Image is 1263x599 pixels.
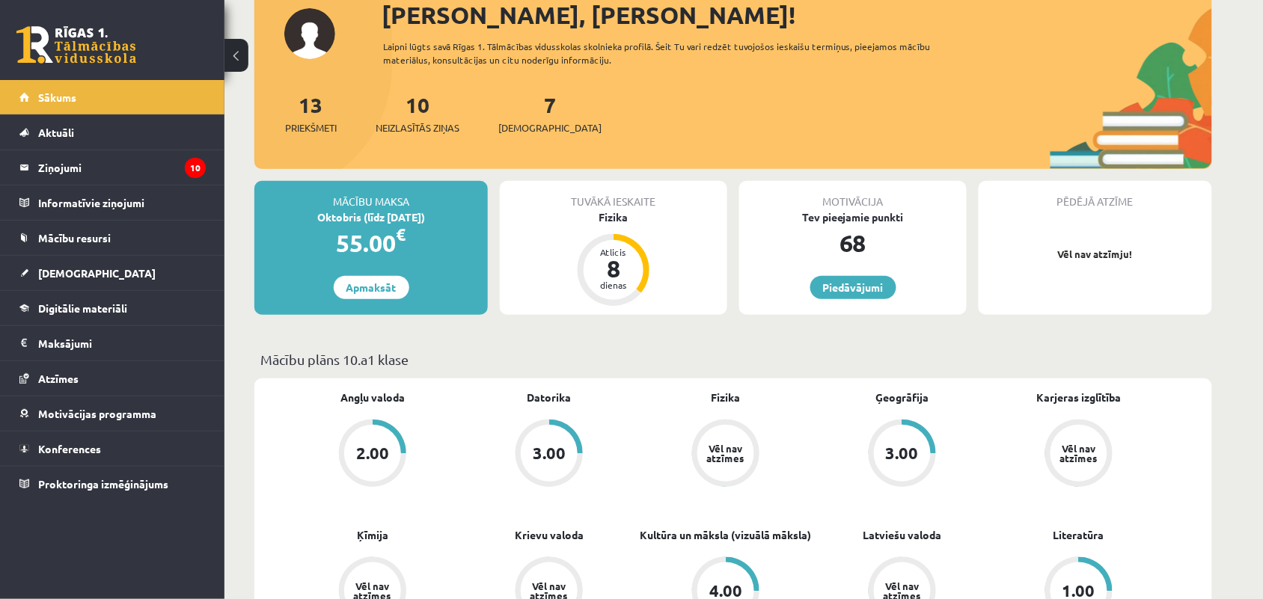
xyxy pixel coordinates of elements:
div: 1.00 [1062,583,1095,599]
a: 3.00 [461,420,637,490]
span: [DEMOGRAPHIC_DATA] [498,120,602,135]
a: Sākums [19,80,206,114]
a: Fizika [712,390,741,405]
div: Atlicis [591,248,636,257]
span: Digitālie materiāli [38,301,127,315]
a: Ķīmija [357,527,388,543]
div: 8 [591,257,636,280]
div: 2.00 [356,445,389,461]
a: Vēl nav atzīmes [637,420,814,490]
div: Mācību maksa [254,181,488,209]
div: 3.00 [533,445,566,461]
legend: Informatīvie ziņojumi [38,185,206,220]
p: Mācību plāns 10.a1 klase [260,349,1206,369]
a: Fizika Atlicis 8 dienas [500,209,727,308]
span: Konferences [38,442,101,455]
a: Atzīmes [19,361,206,396]
a: 3.00 [814,420,991,490]
div: Pēdējā atzīme [979,181,1212,209]
a: Ģeogrāfija [876,390,929,405]
span: Mācību resursi [38,231,111,245]
a: Latviešu valoda [863,527,942,543]
a: Apmaksāt [334,276,409,299]
a: Konferences [19,431,206,466]
div: 55.00 [254,225,488,261]
a: Datorika [527,390,572,405]
a: Krievu valoda [515,527,584,543]
a: 2.00 [284,420,461,490]
a: Karjeras izglītība [1037,390,1122,405]
p: Vēl nav atzīmju! [986,247,1205,262]
span: Motivācijas programma [38,407,156,420]
div: Oktobris (līdz [DATE]) [254,209,488,225]
a: 10Neizlasītās ziņas [376,91,459,135]
legend: Maksājumi [38,326,206,360]
div: Fizika [500,209,727,225]
div: 3.00 [886,445,919,461]
span: Neizlasītās ziņas [376,120,459,135]
a: Aktuāli [19,115,206,150]
div: Tuvākā ieskaite [500,181,727,209]
a: 13Priekšmeti [285,91,337,135]
a: 7[DEMOGRAPHIC_DATA] [498,91,602,135]
a: Piedāvājumi [810,276,896,299]
div: Vēl nav atzīmes [1058,443,1100,463]
div: Vēl nav atzīmes [705,443,747,463]
a: [DEMOGRAPHIC_DATA] [19,256,206,290]
a: Proktoringa izmēģinājums [19,467,206,501]
span: € [397,224,406,245]
legend: Ziņojumi [38,150,206,185]
div: Tev pieejamie punkti [739,209,967,225]
span: Aktuāli [38,126,74,139]
a: Kultūra un māksla (vizuālā māksla) [640,527,812,543]
span: Priekšmeti [285,120,337,135]
a: Vēl nav atzīmes [991,420,1167,490]
div: dienas [591,280,636,289]
a: Maksājumi [19,326,206,360]
span: Sākums [38,90,76,104]
div: Laipni lūgts savā Rīgas 1. Tālmācības vidusskolas skolnieka profilā. Šeit Tu vari redzēt tuvojošo... [383,40,958,67]
a: Angļu valoda [340,390,405,405]
a: Rīgas 1. Tālmācības vidusskola [16,26,136,64]
a: Informatīvie ziņojumi [19,185,206,220]
span: [DEMOGRAPHIC_DATA] [38,266,156,280]
a: Motivācijas programma [19,396,206,431]
span: Proktoringa izmēģinājums [38,477,168,491]
a: Ziņojumi10 [19,150,206,185]
a: Literatūra [1053,527,1104,543]
a: Digitālie materiāli [19,291,206,325]
i: 10 [185,158,206,178]
div: 4.00 [709,583,742,599]
div: Motivācija [739,181,967,209]
div: 68 [739,225,967,261]
a: Mācību resursi [19,221,206,255]
span: Atzīmes [38,372,79,385]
